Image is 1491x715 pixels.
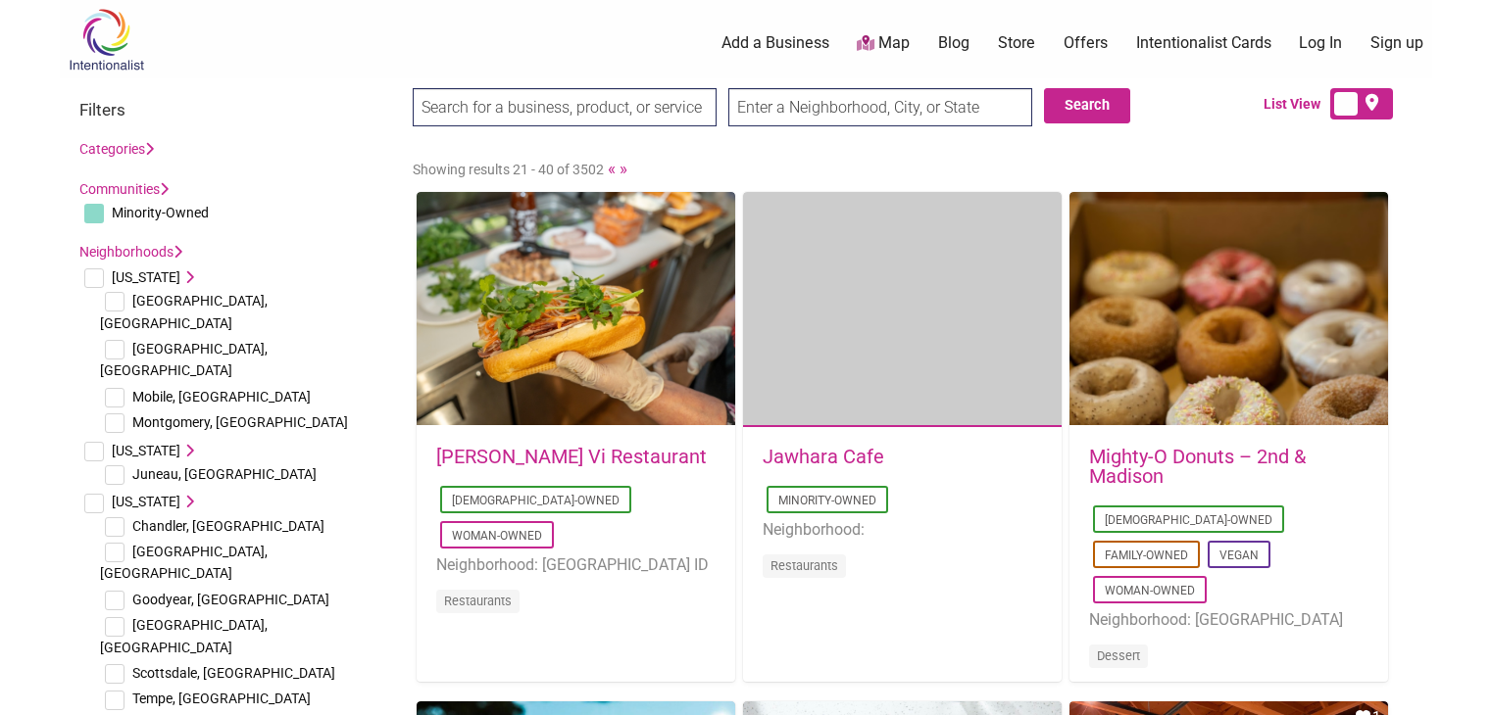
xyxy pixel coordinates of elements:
span: Juneau, [GEOGRAPHIC_DATA] [132,466,317,482]
a: [DEMOGRAPHIC_DATA]-Owned [452,494,620,507]
a: Restaurants [770,558,838,573]
a: Jawhara Cafe [763,445,884,468]
a: Family-Owned [1105,548,1188,562]
a: Dessert [1097,648,1140,663]
span: [GEOGRAPHIC_DATA], [GEOGRAPHIC_DATA] [100,293,268,330]
span: [GEOGRAPHIC_DATA], [GEOGRAPHIC_DATA] [100,544,268,581]
li: Neighborhood: [763,517,1042,543]
a: Categories [79,141,154,157]
a: Mighty-O Donuts – 2nd & Madison [1089,445,1306,488]
a: [PERSON_NAME] Vi Restaurant [436,445,707,468]
img: Intentionalist [60,8,153,71]
li: Neighborhood: [GEOGRAPHIC_DATA] ID [436,552,716,578]
a: Store [998,32,1035,54]
a: [DEMOGRAPHIC_DATA]-Owned [1105,513,1272,527]
span: [US_STATE] [112,494,180,509]
a: Restaurants [444,594,512,608]
span: [US_STATE] [112,443,180,458]
a: Blog [938,32,969,54]
span: Minority-Owned [112,205,209,220]
button: Search [1044,88,1130,123]
a: Minority-Owned [778,494,876,507]
span: [GEOGRAPHIC_DATA], [GEOGRAPHIC_DATA] [100,341,268,378]
a: Log In [1299,32,1342,54]
span: Goodyear, [GEOGRAPHIC_DATA] [132,592,329,607]
a: » [620,159,627,178]
span: Scottsdale, [GEOGRAPHIC_DATA] [132,665,335,681]
a: Neighborhoods [79,244,182,260]
li: Neighborhood: [GEOGRAPHIC_DATA] [1089,607,1368,633]
a: Sign up [1370,32,1423,54]
a: Woman-Owned [452,529,542,543]
span: [US_STATE] [112,269,180,285]
a: Woman-Owned [1105,584,1195,597]
span: Tempe, [GEOGRAPHIC_DATA] [132,691,311,706]
a: Add a Business [721,32,829,54]
span: [GEOGRAPHIC_DATA], [GEOGRAPHIC_DATA] [100,617,268,654]
a: Intentionalist Cards [1136,32,1271,54]
span: Montgomery, [GEOGRAPHIC_DATA] [132,414,348,430]
a: Vegan [1219,548,1259,562]
a: Map [857,32,910,55]
input: Enter a Neighborhood, City, or State [728,88,1032,126]
span: Showing results 21 - 40 of 3502 [413,162,604,177]
span: Mobile, [GEOGRAPHIC_DATA] [132,389,311,405]
a: « [608,159,616,178]
h3: Filters [79,100,393,119]
span: Chandler, [GEOGRAPHIC_DATA] [132,518,324,534]
input: Search for a business, product, or service [413,88,717,126]
span: List View [1264,94,1330,115]
a: Offers [1064,32,1108,54]
a: Communities [79,181,169,197]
